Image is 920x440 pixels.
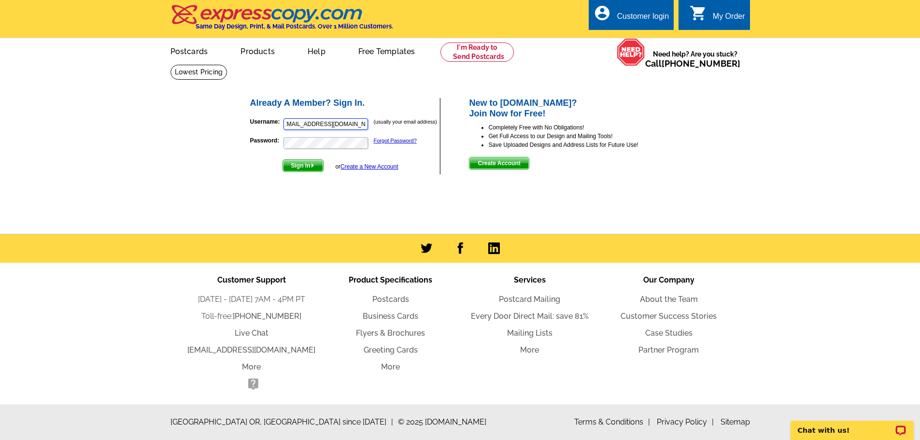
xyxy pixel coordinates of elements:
[343,39,431,62] a: Free Templates
[469,157,528,169] span: Create Account
[721,417,750,426] a: Sitemap
[283,160,323,171] span: Sign In
[340,163,398,170] a: Create a New Account
[499,295,560,304] a: Postcard Mailing
[507,328,552,338] a: Mailing Lists
[640,295,698,304] a: About the Team
[594,4,611,22] i: account_circle
[356,328,425,338] a: Flyers & Brochures
[520,345,539,355] a: More
[471,312,589,321] a: Every Door Direct Mail: save 81%
[690,4,707,22] i: shopping_cart
[311,163,315,168] img: button-next-arrow-white.png
[217,275,286,284] span: Customer Support
[574,417,650,426] a: Terms & Conditions
[469,157,529,170] button: Create Account
[196,23,393,30] h4: Same Day Design, Print, & Mail Postcards. Over 1 Million Customers.
[170,12,393,30] a: Same Day Design, Print, & Mail Postcards. Over 1 Million Customers.
[242,362,261,371] a: More
[349,275,432,284] span: Product Specifications
[381,362,400,371] a: More
[374,138,417,143] a: Forgot Password?
[713,12,745,26] div: My Order
[643,275,694,284] span: Our Company
[364,345,418,355] a: Greeting Cards
[514,275,546,284] span: Services
[250,117,283,126] label: Username:
[292,39,341,62] a: Help
[363,312,418,321] a: Business Cards
[182,311,321,322] li: Toll-free:
[594,11,669,23] a: account_circle Customer login
[335,162,398,171] div: or
[488,123,671,132] li: Completely Free with No Obligations!
[235,328,269,338] a: Live Chat
[657,417,714,426] a: Privacy Policy
[784,410,920,440] iframe: LiveChat chat widget
[250,98,440,109] h2: Already A Member? Sign In.
[469,98,671,119] h2: New to [DOMAIN_NAME]? Join Now for Free!
[690,11,745,23] a: shopping_cart My Order
[170,416,393,428] span: [GEOGRAPHIC_DATA] OR, [GEOGRAPHIC_DATA] since [DATE]
[662,58,740,69] a: [PHONE_NUMBER]
[374,119,437,125] small: (usually your email address)
[283,159,324,172] button: Sign In
[233,312,301,321] a: [PHONE_NUMBER]
[372,295,409,304] a: Postcards
[488,132,671,141] li: Get Full Access to our Design and Mailing Tools!
[645,58,740,69] span: Call
[187,345,315,355] a: [EMAIL_ADDRESS][DOMAIN_NAME]
[398,416,486,428] span: © 2025 [DOMAIN_NAME]
[645,328,693,338] a: Case Studies
[155,39,224,62] a: Postcards
[488,141,671,149] li: Save Uploaded Designs and Address Lists for Future Use!
[617,38,645,66] img: help
[638,345,699,355] a: Partner Program
[182,294,321,305] li: [DATE] - [DATE] 7AM - 4PM PT
[621,312,717,321] a: Customer Success Stories
[645,49,745,69] span: Need help? Are you stuck?
[617,12,669,26] div: Customer login
[225,39,290,62] a: Products
[250,136,283,145] label: Password:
